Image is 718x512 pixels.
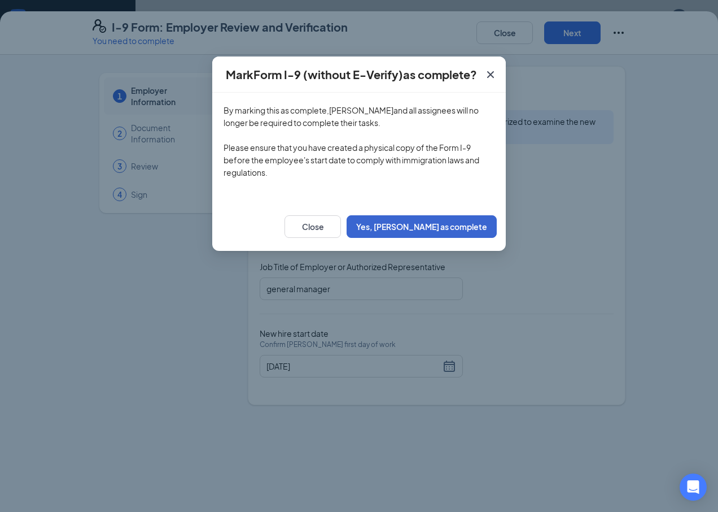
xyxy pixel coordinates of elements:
[475,57,506,93] button: Close
[284,215,341,238] button: Close
[680,474,707,501] div: Open Intercom Messenger
[347,215,497,238] button: Yes, [PERSON_NAME] as complete
[484,68,497,81] svg: Cross
[226,67,477,83] h4: Mark Form I-9 (without E-Verify) as complete?
[224,105,479,177] span: By marking this as complete, [PERSON_NAME] and all assignees will no longer be required to comple...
